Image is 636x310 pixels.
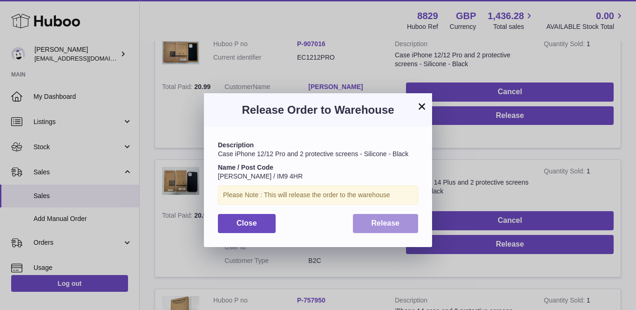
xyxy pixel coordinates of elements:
button: Release [353,214,419,233]
button: × [416,101,427,112]
strong: Name / Post Code [218,164,273,171]
button: Close [218,214,276,233]
span: Close [237,219,257,227]
div: Please Note : This will release the order to the warehouse [218,186,418,205]
span: [PERSON_NAME] / IM9 4HR [218,172,303,180]
span: Release [372,219,400,227]
span: Case iPhone 12/12 Pro and 2 protective screens - Silicone - Black [218,150,408,158]
h3: Release Order to Warehouse [218,103,418,117]
strong: Description [218,141,254,149]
